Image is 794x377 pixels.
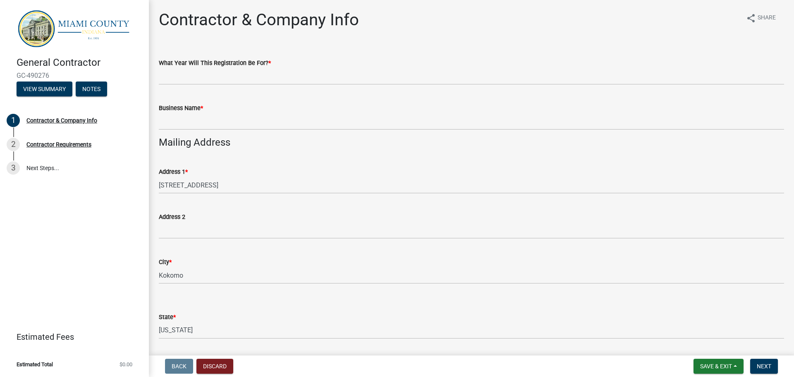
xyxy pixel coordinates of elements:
button: Notes [76,82,107,96]
div: Contractor & Company Info [26,118,97,123]
label: What Year Will This Registration Be For? [159,60,271,66]
span: GC-490276 [17,72,132,79]
h1: Contractor & Company Info [159,10,359,30]
button: View Summary [17,82,72,96]
button: shareShare [739,10,782,26]
span: Next [757,363,771,370]
h4: Mailing Address [159,137,784,149]
label: Address 2 [159,214,185,220]
label: Address 1 [159,169,188,175]
span: Share [758,13,776,23]
a: Estimated Fees [7,329,136,345]
i: share [746,13,756,23]
button: Save & Exit [694,359,744,374]
span: $0.00 [120,362,132,367]
div: 1 [7,114,20,127]
wm-modal-confirm: Notes [76,86,107,93]
div: 2 [7,138,20,151]
span: Back [172,363,187,370]
label: Business Name [159,106,203,111]
label: City [159,259,172,265]
button: Discard [196,359,233,374]
label: State [159,315,176,320]
h4: General Contractor [17,57,142,69]
div: Contractor Requirements [26,142,91,147]
button: Back [165,359,193,374]
span: Save & Exit [700,363,732,370]
wm-modal-confirm: Summary [17,86,72,93]
div: 3 [7,161,20,175]
button: Next [750,359,778,374]
img: Miami County, Indiana [17,9,136,48]
span: Estimated Total [17,362,53,367]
